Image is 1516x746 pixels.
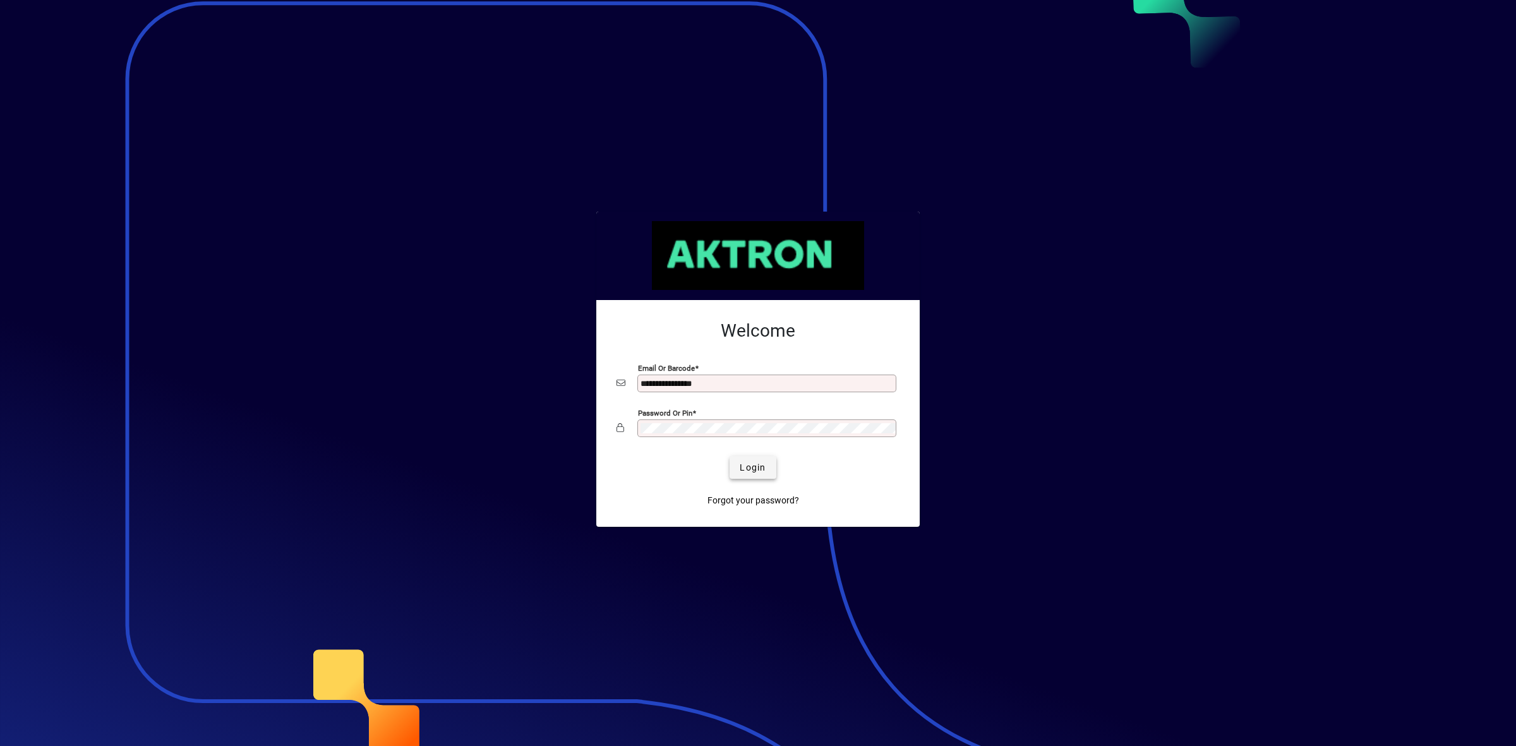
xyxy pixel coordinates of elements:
span: Forgot your password? [707,494,799,507]
a: Forgot your password? [702,489,804,512]
button: Login [730,456,776,479]
h2: Welcome [617,320,899,342]
mat-label: Password or Pin [638,409,692,418]
span: Login [740,461,766,474]
mat-label: Email or Barcode [638,364,695,373]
